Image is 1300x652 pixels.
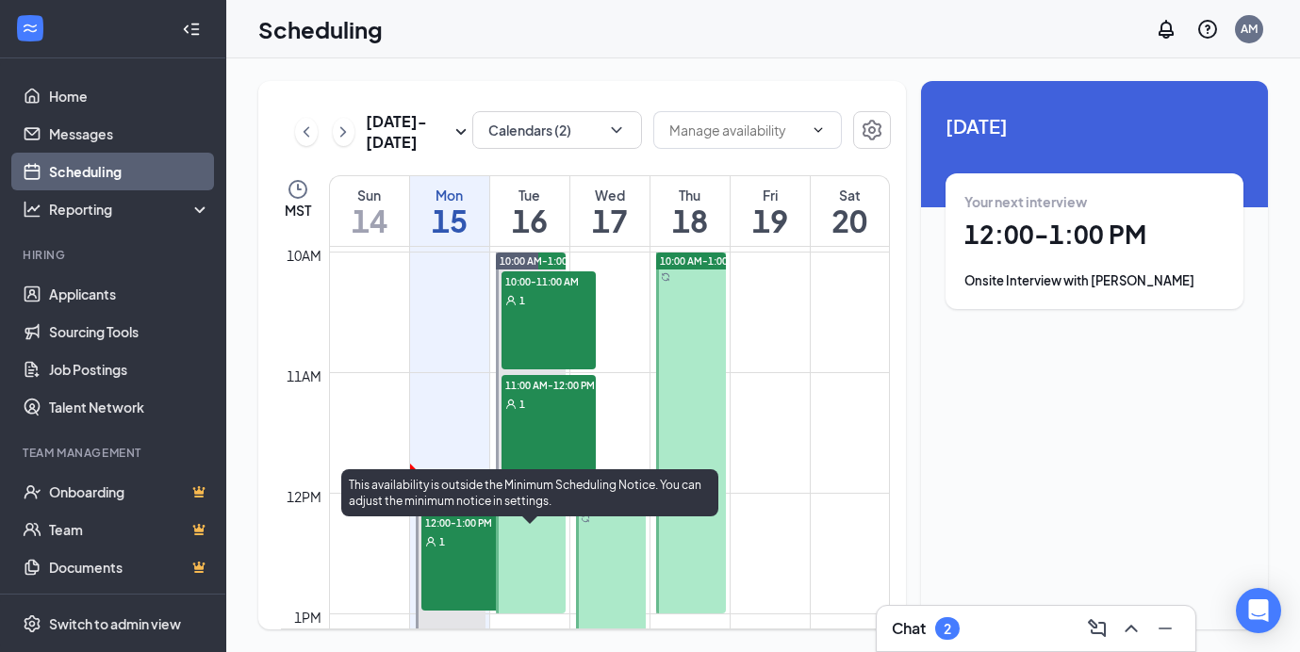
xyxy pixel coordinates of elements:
[1150,613,1180,644] button: Minimize
[49,153,210,190] a: Scheduling
[502,271,596,290] span: 10:00-11:00 AM
[49,77,210,115] a: Home
[410,176,489,246] a: September 15, 2025
[21,19,40,38] svg: WorkstreamLogo
[49,313,210,350] a: Sourcing Tools
[49,388,210,426] a: Talent Network
[23,247,206,263] div: Hiring
[661,272,670,282] svg: Sync
[650,176,730,246] a: September 18, 2025
[500,254,584,268] span: 10:00 AM-1:00 PM
[811,176,890,246] a: September 20, 2025
[49,586,210,624] a: SurveysCrown
[49,548,210,586] a: DocumentsCrown
[731,204,810,236] h1: 19
[505,399,517,410] svg: User
[330,204,409,236] h1: 14
[334,121,353,143] svg: ChevronRight
[650,186,730,204] div: Thu
[1241,21,1258,37] div: AM
[964,192,1225,211] div: Your next interview
[333,118,355,146] button: ChevronRight
[290,607,325,628] div: 1pm
[472,111,642,149] button: Calendars (2)ChevronDown
[425,536,436,547] svg: User
[660,254,744,268] span: 10:00 AM-1:00 PM
[49,350,210,388] a: Job Postings
[49,473,210,511] a: OnboardingCrown
[23,614,41,633] svg: Settings
[570,176,650,246] a: September 17, 2025
[853,111,891,153] a: Settings
[23,200,41,219] svg: Analysis
[23,445,206,461] div: Team Management
[490,204,569,236] h1: 16
[490,186,569,204] div: Tue
[49,614,181,633] div: Switch to admin view
[861,119,883,141] svg: Settings
[1196,18,1219,41] svg: QuestionInfo
[892,618,926,639] h3: Chat
[1120,617,1143,640] svg: ChevronUp
[366,111,450,153] h3: [DATE] - [DATE]
[570,186,650,204] div: Wed
[1086,617,1109,640] svg: ComposeMessage
[811,186,890,204] div: Sat
[944,621,951,637] div: 2
[283,366,325,386] div: 11am
[731,176,810,246] a: September 19, 2025
[505,295,517,306] svg: User
[49,115,210,153] a: Messages
[853,111,891,149] button: Settings
[946,111,1243,140] span: [DATE]
[330,186,409,204] div: Sun
[283,486,325,507] div: 12pm
[964,219,1225,251] h1: 12:00 - 1:00 PM
[490,176,569,246] a: September 16, 2025
[297,121,316,143] svg: ChevronLeft
[607,121,626,139] svg: ChevronDown
[49,275,210,313] a: Applicants
[669,120,803,140] input: Manage availability
[285,201,311,220] span: MST
[330,176,409,246] a: September 14, 2025
[410,204,489,236] h1: 15
[1154,617,1177,640] svg: Minimize
[49,200,211,219] div: Reporting
[1082,613,1112,644] button: ComposeMessage
[811,204,890,236] h1: 20
[811,122,826,138] svg: ChevronDown
[410,186,489,204] div: Mon
[283,245,325,266] div: 10am
[1116,613,1146,644] button: ChevronUp
[341,469,718,516] div: This availability is outside the Minimum Scheduling Notice. You can adjust the minimum notice in ...
[258,13,383,45] h1: Scheduling
[49,511,210,548] a: TeamCrown
[1155,18,1177,41] svg: Notifications
[519,398,525,411] span: 1
[570,204,650,236] h1: 17
[731,186,810,204] div: Fri
[450,121,472,143] svg: SmallChevronDown
[182,20,201,39] svg: Collapse
[650,204,730,236] h1: 18
[439,535,445,548] span: 1
[502,375,596,394] span: 11:00 AM-12:00 PM
[964,271,1225,290] div: Onsite Interview with [PERSON_NAME]
[1236,588,1281,633] div: Open Intercom Messenger
[519,294,525,307] span: 1
[287,178,309,201] svg: Clock
[295,118,318,146] button: ChevronLeft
